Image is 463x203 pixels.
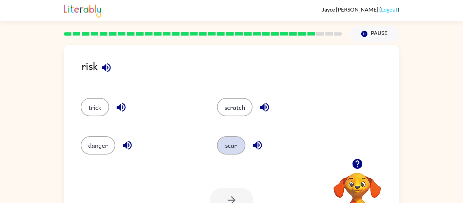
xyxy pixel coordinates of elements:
[350,26,399,42] button: Pause
[82,58,399,84] div: risk
[217,98,253,116] button: scratch
[81,98,109,116] button: trick
[217,136,245,155] button: scar
[81,136,115,155] button: danger
[322,6,379,13] span: Jayce [PERSON_NAME]
[381,6,398,13] a: Logout
[322,6,399,13] div: ( )
[64,3,101,18] img: Literably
